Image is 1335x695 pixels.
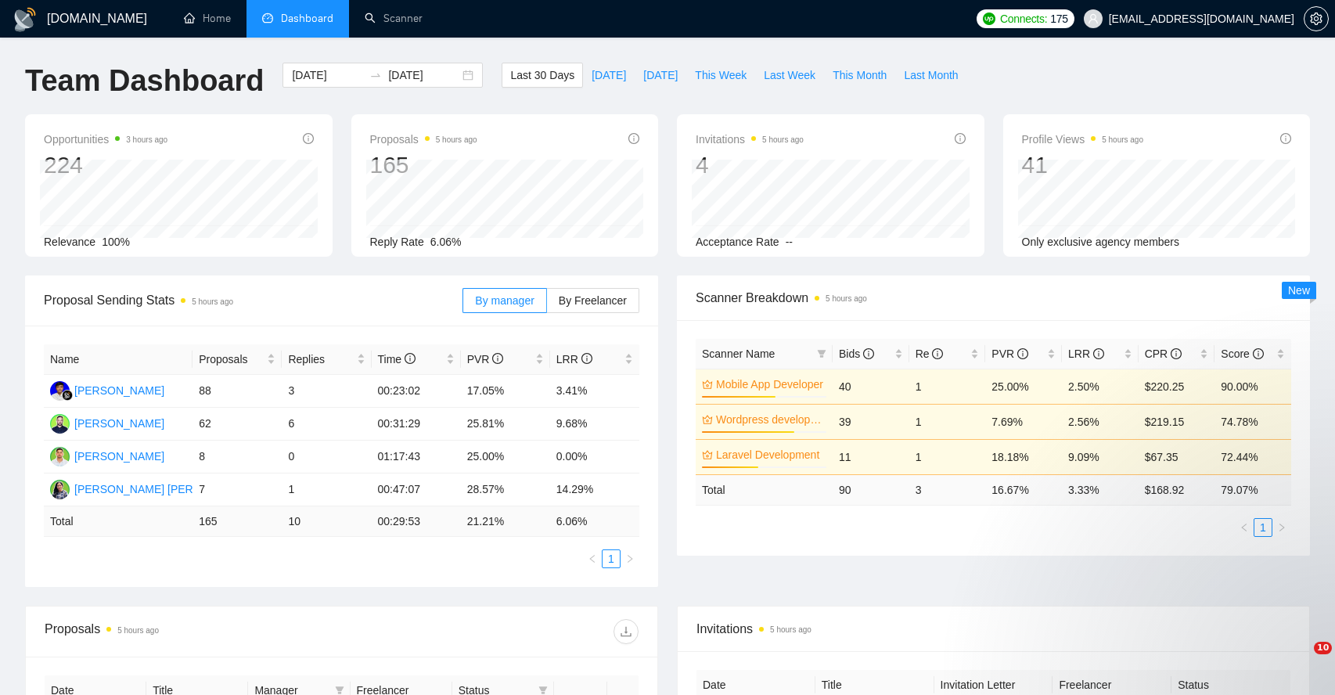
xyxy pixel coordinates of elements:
span: Score [1221,347,1263,360]
button: right [621,549,639,568]
td: 3 [282,375,371,408]
button: Last 30 Days [502,63,583,88]
span: Last 30 Days [510,67,574,84]
td: 3.41% [550,375,639,408]
td: 00:29:53 [372,506,461,537]
button: left [1235,518,1254,537]
span: crown [702,379,713,390]
span: left [588,554,597,564]
button: [DATE] [635,63,686,88]
span: [DATE] [643,67,678,84]
img: SS [50,480,70,499]
td: 79.07 % [1214,474,1291,505]
td: 40 [833,369,909,404]
button: setting [1304,6,1329,31]
td: 16.67 % [985,474,1062,505]
a: SS[PERSON_NAME] [PERSON_NAME] [50,482,257,495]
td: 39 [833,404,909,439]
span: info-circle [1093,348,1104,359]
button: download [614,619,639,644]
td: 1 [282,474,371,506]
time: 5 hours ago [770,625,811,634]
span: Bids [839,347,874,360]
div: 224 [44,150,167,180]
td: 2.50% [1062,369,1139,404]
li: Previous Page [583,549,602,568]
span: to [369,69,382,81]
span: info-circle [303,133,314,144]
span: Time [378,353,416,366]
span: dashboard [262,13,273,23]
span: info-circle [1253,348,1264,359]
img: gigradar-bm.png [62,390,73,401]
td: 90.00% [1214,369,1291,404]
td: 00:23:02 [372,375,461,408]
span: LRR [556,353,592,366]
span: -- [786,236,793,248]
td: 3.33 % [1062,474,1139,505]
a: 1 [1254,519,1272,536]
span: Connects: [1000,10,1047,27]
span: Replies [288,351,353,368]
td: 8 [193,441,282,474]
span: Invitations [696,130,804,149]
span: By Freelancer [559,294,627,307]
td: 25.00% [461,441,550,474]
img: SK [50,414,70,434]
div: Proposals [45,619,342,644]
span: download [614,625,638,638]
a: AC[PERSON_NAME] [50,449,164,462]
img: logo [13,7,38,32]
a: searchScanner [365,12,423,25]
div: [PERSON_NAME] [74,415,164,432]
th: Proposals [193,344,282,375]
span: Scanner Name [702,347,775,360]
td: $ 168.92 [1139,474,1215,505]
button: This Week [686,63,755,88]
span: right [625,554,635,564]
td: 17.05% [461,375,550,408]
img: upwork-logo.png [983,13,995,25]
span: info-circle [1280,133,1291,144]
th: Name [44,344,193,375]
td: 1 [909,404,986,439]
td: 88 [193,375,282,408]
span: filter [817,349,826,358]
span: Proposals [370,130,477,149]
a: Wordpress development [716,411,823,428]
td: 14.29% [550,474,639,506]
span: Reply Rate [370,236,424,248]
span: Last Week [764,67,815,84]
img: FR [50,381,70,401]
span: info-circle [1171,348,1182,359]
span: left [1240,523,1249,532]
td: $67.35 [1139,439,1215,474]
span: right [1277,523,1286,532]
a: Laravel Development [716,446,823,463]
a: homeHome [184,12,231,25]
td: 28.57% [461,474,550,506]
td: 9.09% [1062,439,1139,474]
li: 1 [1254,518,1272,537]
td: $219.15 [1139,404,1215,439]
time: 5 hours ago [826,294,867,303]
td: 00:47:07 [372,474,461,506]
span: Opportunities [44,130,167,149]
div: 41 [1022,150,1144,180]
span: Last Month [904,67,958,84]
span: Scanner Breakdown [696,288,1291,308]
span: 100% [102,236,130,248]
input: End date [388,67,459,84]
li: Next Page [1272,518,1291,537]
input: Start date [292,67,363,84]
td: Total [44,506,193,537]
span: info-circle [492,353,503,364]
td: 1 [909,439,986,474]
button: Last Week [755,63,824,88]
span: Profile Views [1022,130,1144,149]
span: swap-right [369,69,382,81]
a: SK[PERSON_NAME] [50,416,164,429]
span: PVR [467,353,504,366]
span: [DATE] [592,67,626,84]
a: setting [1304,13,1329,25]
